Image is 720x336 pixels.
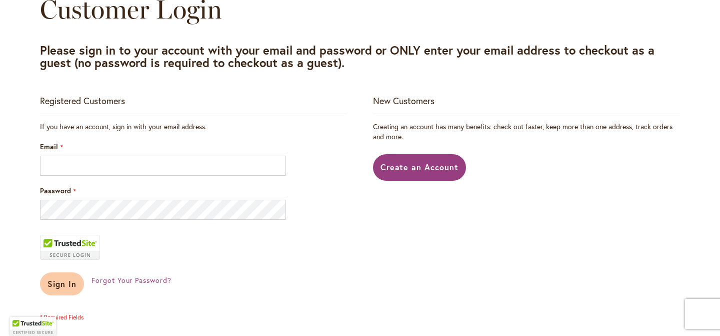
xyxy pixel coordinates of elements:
[373,122,680,142] p: Creating an account has many benefits: check out faster, keep more than one address, track orders...
[47,278,76,289] span: Sign In
[91,275,171,285] a: Forgot Your Password?
[40,42,654,71] strong: Please sign in to your account with your email and password or ONLY enter your email address to c...
[40,142,58,151] span: Email
[40,95,125,107] strong: Registered Customers
[380,162,459,172] span: Create an Account
[40,186,71,195] span: Password
[373,95,434,107] strong: New Customers
[40,122,347,132] div: If you have an account, sign in with your email address.
[373,154,466,181] a: Create an Account
[7,300,35,328] iframe: Launch Accessibility Center
[40,235,100,260] div: TrustedSite Certified
[40,272,84,295] button: Sign In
